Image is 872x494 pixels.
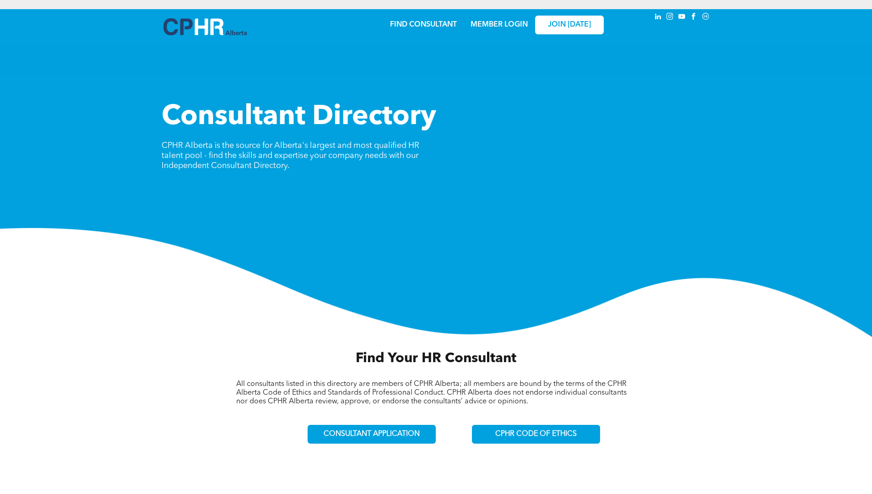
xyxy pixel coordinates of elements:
img: A blue and white logo for cp alberta [163,18,247,35]
span: All consultants listed in this directory are members of CPHR Alberta; all members are bound by th... [236,380,627,405]
a: MEMBER LOGIN [471,21,528,28]
a: instagram [665,11,675,24]
span: Consultant Directory [162,103,436,131]
a: facebook [689,11,699,24]
a: CPHR CODE OF ETHICS [472,425,600,444]
span: CPHR CODE OF ETHICS [495,430,577,439]
span: JOIN [DATE] [548,21,591,29]
a: linkedin [653,11,663,24]
span: Find Your HR Consultant [356,352,516,365]
a: FIND CONSULTANT [390,21,457,28]
a: Social network [701,11,711,24]
a: youtube [677,11,687,24]
span: CPHR Alberta is the source for Alberta's largest and most qualified HR talent pool - find the ski... [162,141,419,170]
a: JOIN [DATE] [535,16,604,34]
span: CONSULTANT APPLICATION [324,430,420,439]
a: CONSULTANT APPLICATION [308,425,436,444]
